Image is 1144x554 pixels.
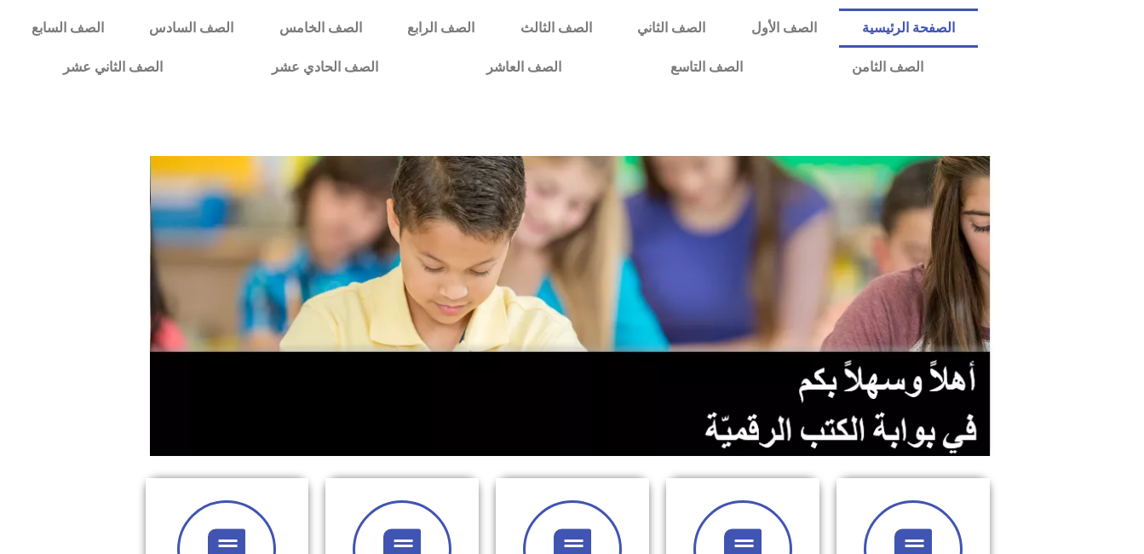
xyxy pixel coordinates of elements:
[728,9,839,48] a: الصف الأول
[614,9,727,48] a: الصف الثاني
[9,9,126,48] a: الصف السابع
[497,9,614,48] a: الصف الثالث
[797,48,978,87] a: الصف الثامن
[616,48,797,87] a: الصف التاسع
[432,48,616,87] a: الصف العاشر
[217,48,433,87] a: الصف الحادي عشر
[9,48,217,87] a: الصف الثاني عشر
[839,9,977,48] a: الصفحة الرئيسية
[384,9,497,48] a: الصف الرابع
[256,9,384,48] a: الصف الخامس
[127,9,256,48] a: الصف السادس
